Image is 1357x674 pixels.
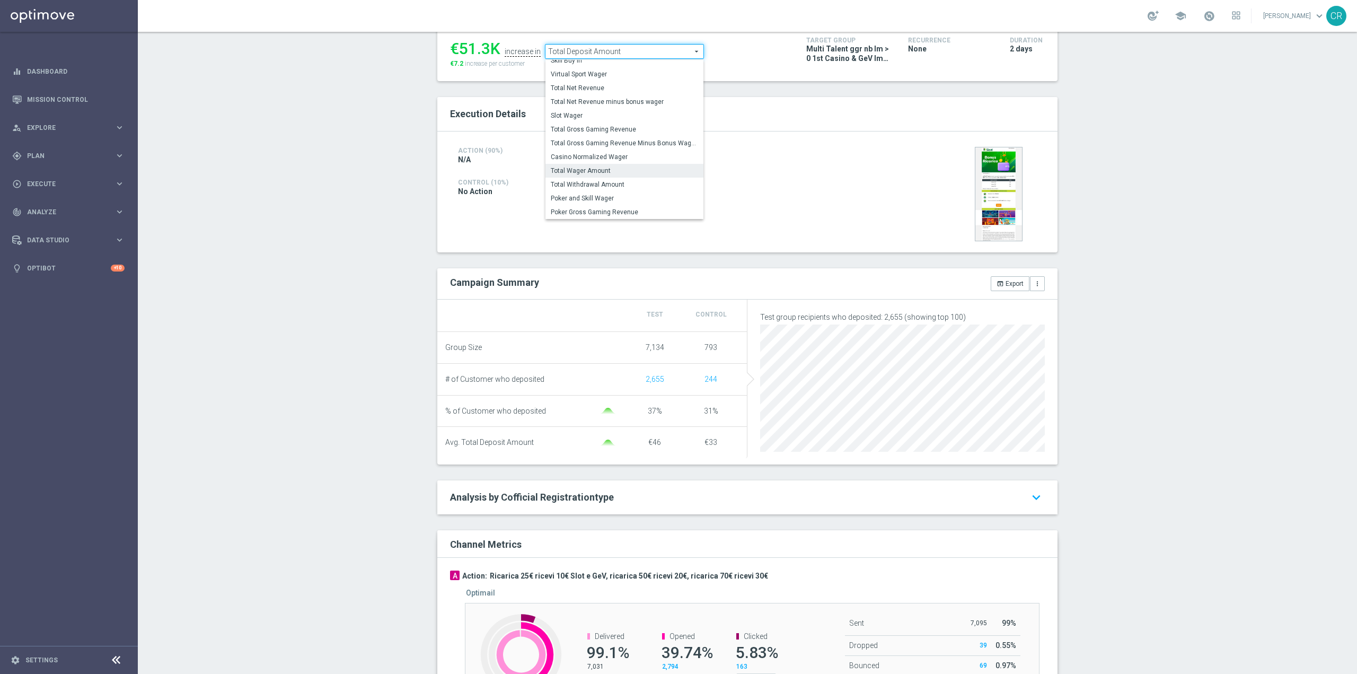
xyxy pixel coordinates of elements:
div: Analyze [12,207,114,217]
span: Explore [27,125,114,131]
h4: Target Group [806,37,892,44]
i: gps_fixed [12,151,22,161]
span: 39 [980,642,987,649]
div: Explore [12,123,114,133]
i: open_in_browser [997,280,1004,287]
span: 37% [648,407,662,415]
h4: Control (10%) [458,179,839,186]
span: 0.55% [995,641,1016,650]
button: person_search Explore keyboard_arrow_right [12,124,125,132]
div: Channel Metrics [450,537,1051,551]
img: gaussianGreen.svg [597,408,619,415]
div: lightbulb Optibot +10 [12,264,125,273]
span: Casino Normalized Wager [551,153,698,161]
span: 163 [736,663,747,670]
span: Group Size [445,343,482,352]
button: Data Studio keyboard_arrow_right [12,236,125,244]
div: €51.3K [450,39,500,58]
span: 99% [1002,619,1016,627]
a: Mission Control [27,85,125,113]
span: 31% [704,407,718,415]
div: gps_fixed Plan keyboard_arrow_right [12,152,125,160]
span: Opened [669,632,695,641]
span: €46 [648,438,661,447]
i: play_circle_outline [12,179,22,189]
span: Skill Buy In [551,56,698,65]
i: lightbulb [12,264,22,273]
button: open_in_browser Export [991,276,1029,291]
span: Show unique customers [704,375,717,383]
h3: Action: [462,571,487,581]
i: keyboard_arrow_right [114,151,125,161]
span: No Action [458,187,492,196]
span: 2,794 [662,663,678,670]
div: A [450,571,460,580]
div: Plan [12,151,114,161]
h5: Optimail [466,589,495,597]
i: keyboard_arrow_right [114,235,125,245]
i: more_vert [1034,280,1041,287]
i: keyboard_arrow_right [114,122,125,133]
button: track_changes Analyze keyboard_arrow_right [12,208,125,216]
i: person_search [12,123,22,133]
span: % of Customer who deposited [445,407,546,416]
div: increase in [505,47,541,57]
span: Execute [27,181,114,187]
span: 5.83% [736,643,778,662]
span: Dropped [849,641,878,650]
span: Analysis by Cofficial Registrationtype [450,492,614,503]
span: 99.1% [587,643,629,662]
i: equalizer [12,67,22,76]
span: Total Withdrawal Amount [551,180,698,189]
span: Execution Details [450,108,526,119]
span: Slot Wager [551,111,698,120]
span: Poker Gross Gaming Revenue [551,208,698,216]
h2: Channel Metrics [450,539,522,550]
button: play_circle_outline Execute keyboard_arrow_right [12,180,125,188]
i: keyboard_arrow_right [114,207,125,217]
div: Mission Control [12,85,125,113]
span: Test [647,311,663,318]
span: Poker and Skill Wager [551,194,698,203]
i: keyboard_arrow_down [1028,488,1045,507]
h4: Recurrence [908,37,994,44]
span: Total Net Revenue minus bonus wager [551,98,698,106]
span: Show unique customers [646,375,664,383]
a: [PERSON_NAME]keyboard_arrow_down [1262,8,1326,24]
span: Multi Talent ggr nb lm > 0 1st Casino & GeV lm saldo [806,44,892,63]
button: equalizer Dashboard [12,67,125,76]
button: more_vert [1030,276,1045,291]
div: CR [1326,6,1346,26]
a: Optibot [27,254,111,282]
span: Data Studio [27,237,114,243]
span: Bounced [849,661,879,670]
span: Total Net Revenue [551,84,698,92]
span: 39.74% [662,643,713,662]
span: Sent [849,619,864,627]
span: Total Gross Gaming Revenue [551,125,698,134]
img: gaussianGreen.svg [597,440,619,447]
p: 7,031 [587,662,635,671]
span: Plan [27,153,114,159]
a: Dashboard [27,57,125,85]
button: Mission Control [12,95,125,104]
span: 793 [704,343,717,352]
span: Total Wager Amount [551,167,698,175]
a: Analysis by Cofficial Registrationtype keyboard_arrow_down [450,491,1045,504]
div: Dashboard [12,57,125,85]
h4: Action (90%) [458,147,541,154]
span: Analyze [27,209,114,215]
span: N/A [458,155,471,164]
span: 7,134 [646,343,664,352]
div: Optibot [12,254,125,282]
h2: Campaign Summary [450,277,539,288]
span: increase per customer [465,60,525,67]
span: Avg. Total Deposit Amount [445,438,534,447]
i: settings [11,655,20,665]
